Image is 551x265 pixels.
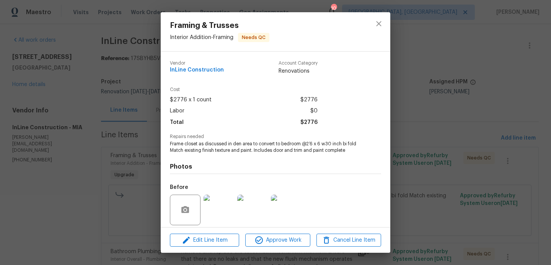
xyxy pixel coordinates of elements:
span: Framing & Trusses [170,21,269,30]
span: Renovations [279,67,318,75]
button: Approve Work [245,234,310,247]
span: Edit Line Item [172,236,237,245]
span: Approve Work [248,236,308,245]
button: close [370,15,388,33]
span: Needs QC [239,34,269,41]
span: Frame closet as discussed in den area to convert to bedroom @2’6 x 6 w30 inch bi fold Match exist... [170,141,360,154]
span: Interior Addition - Framing [170,35,233,40]
span: InLine Construction [170,67,224,73]
span: Repairs needed [170,134,381,139]
button: Edit Line Item [170,234,239,247]
span: $0 [310,106,318,117]
span: $2776 x 1 count [170,94,212,106]
span: $2776 [300,94,318,106]
h5: Before [170,185,188,190]
span: Total [170,117,184,128]
div: 10 [331,5,336,12]
span: Account Category [279,61,318,66]
span: Labor [170,106,184,117]
button: Cancel Line Item [316,234,381,247]
span: $2776 [300,117,318,128]
span: Cancel Line Item [319,236,379,245]
span: Vendor [170,61,224,66]
span: Cost [170,87,318,92]
h4: Photos [170,163,381,171]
